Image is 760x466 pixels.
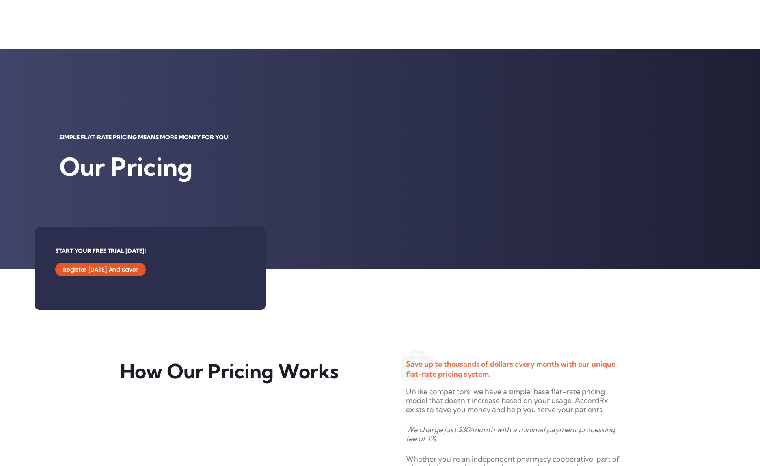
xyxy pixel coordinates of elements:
[406,387,620,414] p: Unlike competitors, we have a simple, base flat-rate pricing model that doesn’t increase based on...
[59,134,484,141] h6: SIMPLE FLAT-RATE PRICING MEANS MORE MONEY FOR YOU!
[55,248,245,255] h6: START YOUR FREE TRIAL [DATE]!
[63,267,138,272] span: Register [DATE] and Save!
[120,358,386,384] h2: How Our Pricing Works
[406,359,620,379] div: Save up to thousands of dollars every month with our unique flat-rate pricing system.
[55,263,146,276] a: Register [DATE] and Save!
[59,149,484,184] h1: Our Pricing
[406,425,615,443] em: We charge just $30/month with a minimal payment processing fee of 1%.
